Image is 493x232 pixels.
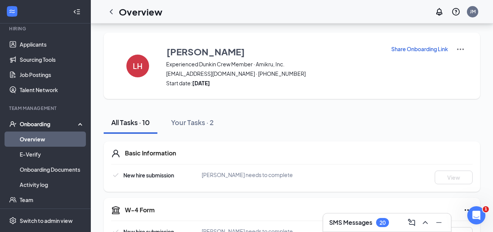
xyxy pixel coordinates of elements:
[329,218,372,227] h3: SMS Messages
[20,132,84,147] a: Overview
[20,217,73,224] div: Switch to admin view
[435,171,473,184] button: View
[111,118,150,127] div: All Tasks · 10
[171,118,214,127] div: Your Tasks · 2
[111,171,120,180] svg: Checkmark
[20,67,84,82] a: Job Postings
[20,82,84,97] a: Talent Network
[391,45,448,53] button: Share Onboarding Link
[20,147,84,162] a: E-Verify
[166,60,381,68] span: Experienced Dunkin Crew Member · Amikru, Inc.
[20,192,84,207] a: Team
[463,205,473,215] svg: Ellipses
[8,8,16,15] svg: WorkstreamLogo
[419,216,431,229] button: ChevronUp
[202,171,293,178] span: [PERSON_NAME] needs to complete
[435,7,444,16] svg: Notifications
[379,219,386,226] div: 20
[434,218,443,227] svg: Minimize
[123,172,174,179] span: New hire submission
[9,217,17,224] svg: Settings
[73,8,81,16] svg: Collapse
[125,149,176,157] h5: Basic Information
[20,37,84,52] a: Applicants
[20,207,84,223] a: DocumentsCrown
[166,79,381,87] span: Start date:
[20,120,78,128] div: Onboarding
[9,25,83,32] div: Hiring
[166,45,381,58] button: [PERSON_NAME]
[470,8,476,15] div: JM
[166,45,245,58] h3: [PERSON_NAME]
[456,45,465,54] img: More Actions
[406,216,418,229] button: ComposeMessage
[107,7,116,16] svg: ChevronLeft
[9,120,17,128] svg: UserCheck
[407,218,416,227] svg: ComposeMessage
[133,63,143,69] h4: LH
[9,105,83,111] div: Team Management
[119,5,162,18] h1: Overview
[433,216,445,229] button: Minimize
[111,205,120,215] svg: TaxGovernmentIcon
[192,80,210,86] strong: [DATE]
[125,206,155,214] h5: W-4 Form
[483,206,489,212] span: 1
[20,177,84,192] a: Activity log
[421,218,430,227] svg: ChevronUp
[119,45,157,87] button: LH
[451,7,460,16] svg: QuestionInfo
[166,70,381,77] span: [EMAIL_ADDRESS][DOMAIN_NAME] · [PHONE_NUMBER]
[467,206,485,224] iframe: Intercom live chat
[20,162,84,177] a: Onboarding Documents
[111,149,120,158] svg: User
[20,52,84,67] a: Sourcing Tools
